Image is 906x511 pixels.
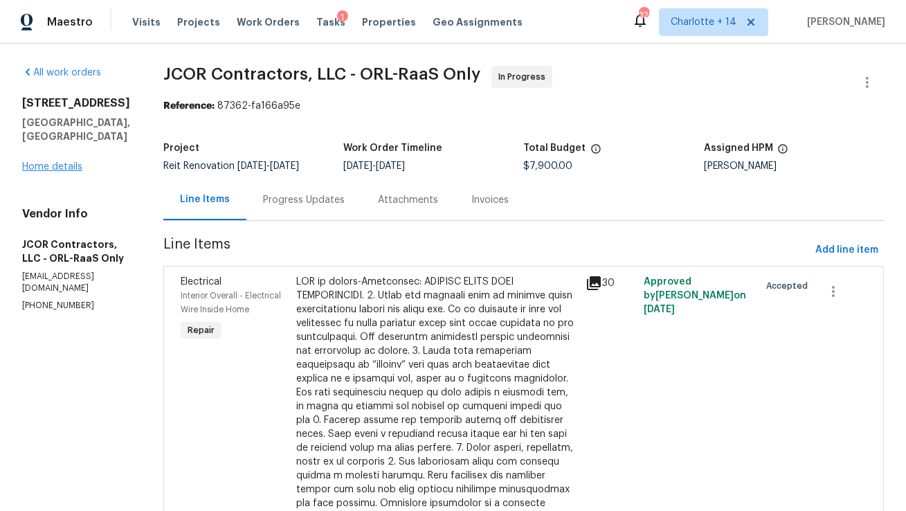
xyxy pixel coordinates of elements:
[471,193,509,207] div: Invoices
[498,70,551,84] span: In Progress
[180,192,230,206] div: Line Items
[22,68,101,78] a: All work orders
[766,279,813,293] span: Accepted
[163,99,884,113] div: 87362-fa166a95e
[237,15,300,29] span: Work Orders
[22,162,82,172] a: Home details
[22,96,130,110] h2: [STREET_ADDRESS]
[237,161,299,171] span: -
[22,116,130,143] h5: [GEOGRAPHIC_DATA], [GEOGRAPHIC_DATA]
[163,101,215,111] b: Reference:
[163,66,480,82] span: JCOR Contractors, LLC - ORL-RaaS Only
[777,143,788,161] span: The hpm assigned to this work order.
[181,277,221,287] span: Electrical
[182,323,220,337] span: Repair
[22,300,130,312] p: [PHONE_NUMBER]
[639,8,649,22] div: 328
[524,161,573,171] span: $7,900.00
[163,237,810,263] span: Line Items
[263,193,345,207] div: Progress Updates
[163,143,199,153] h5: Project
[644,277,746,314] span: Approved by [PERSON_NAME] on
[586,275,635,292] div: 30
[815,242,878,259] span: Add line item
[163,161,299,171] span: Reit Renovation
[343,143,442,153] h5: Work Order Timeline
[237,161,266,171] span: [DATE]
[590,143,601,161] span: The total cost of line items that have been proposed by Opendoor. This sum includes line items th...
[337,10,348,24] div: 1
[270,161,299,171] span: [DATE]
[343,161,372,171] span: [DATE]
[704,161,884,171] div: [PERSON_NAME]
[801,15,885,29] span: [PERSON_NAME]
[22,271,130,294] p: [EMAIL_ADDRESS][DOMAIN_NAME]
[433,15,523,29] span: Geo Assignments
[644,305,675,314] span: [DATE]
[177,15,220,29] span: Projects
[376,161,405,171] span: [DATE]
[378,193,438,207] div: Attachments
[810,237,884,263] button: Add line item
[316,17,345,27] span: Tasks
[524,143,586,153] h5: Total Budget
[22,237,130,265] h5: JCOR Contractors, LLC - ORL-RaaS Only
[671,15,736,29] span: Charlotte + 14
[47,15,93,29] span: Maestro
[362,15,416,29] span: Properties
[704,143,773,153] h5: Assigned HPM
[132,15,161,29] span: Visits
[343,161,405,171] span: -
[181,292,281,314] span: Interior Overall - Electrical Wire Inside Home
[22,207,130,221] h4: Vendor Info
